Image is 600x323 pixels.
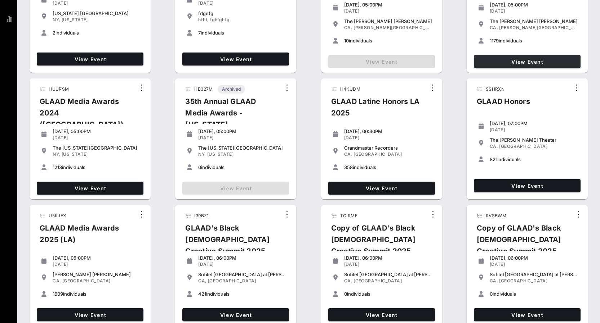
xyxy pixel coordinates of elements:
span: View Event [477,312,578,318]
span: 2 [53,30,55,36]
div: [DATE] [53,135,141,141]
div: [DATE] [53,0,141,6]
div: individuals [198,30,286,36]
a: View Event [328,182,435,195]
span: [PERSON_NAME][GEOGRAPHIC_DATA] [499,25,585,30]
div: [US_STATE] [GEOGRAPHIC_DATA] [53,10,141,16]
div: [DATE] [490,261,578,267]
div: [DATE], 05:00PM [198,128,286,134]
span: [GEOGRAPHIC_DATA] [499,144,547,149]
span: 10 [344,38,349,44]
div: individuals [344,291,432,297]
span: View Event [185,312,286,318]
span: 421 [198,291,206,297]
a: View Event [328,308,435,321]
span: View Event [477,59,578,65]
span: [US_STATE] [62,151,88,157]
span: [GEOGRAPHIC_DATA] [354,278,402,283]
span: View Event [40,185,141,191]
div: [DATE] [490,8,578,14]
span: View Event [40,312,141,318]
span: 1609 [53,291,63,297]
span: 0 [344,291,347,297]
span: 7 [198,30,201,36]
span: CA, [490,278,498,283]
span: [GEOGRAPHIC_DATA] [354,151,402,157]
span: Archived [222,85,241,94]
div: [DATE], 06:30PM [344,128,432,134]
div: [DATE] [490,127,578,133]
span: 0 [198,164,201,170]
div: [DATE] [53,261,141,267]
div: individuals [198,291,286,297]
span: RVSBWM [486,213,506,218]
span: 821 [490,156,497,162]
span: hfhf, [198,17,209,22]
div: individuals [490,156,578,162]
div: individuals [53,164,141,170]
div: individuals [344,164,432,170]
a: View Event [474,55,581,68]
span: SSHRXN [486,86,505,92]
a: View Event [182,308,289,321]
a: View Event [37,182,143,195]
div: [DATE], 05:00PM [53,255,141,261]
div: [DATE], 05:00PM [490,2,578,8]
div: [DATE] [344,8,432,14]
span: [GEOGRAPHIC_DATA] [499,278,547,283]
div: [DATE], 05:00PM [53,128,141,134]
span: View Event [331,185,432,191]
div: Copy of GLAAD's Black [DEMOGRAPHIC_DATA] Creative Summit 2025 [325,222,427,263]
a: View Event [37,53,143,65]
span: CA, [344,278,352,283]
span: [GEOGRAPHIC_DATA] [208,278,256,283]
div: individuals [344,38,432,44]
div: [DATE] [344,261,432,267]
div: [DATE] [198,0,286,6]
span: [GEOGRAPHIC_DATA] [62,278,111,283]
div: GLAAD's Black [DEMOGRAPHIC_DATA] Creative Summit 2025 [179,222,281,263]
div: The [PERSON_NAME] [PERSON_NAME] [490,18,578,24]
div: The [PERSON_NAME] Theater [490,137,578,143]
span: U5KJEX [49,213,66,218]
a: View Event [37,308,143,321]
div: individuals [53,30,141,36]
div: [DATE] [198,261,286,267]
div: 35th Annual GLAAD Media Awards - [US_STATE] [179,96,281,136]
span: HB327M [194,86,213,92]
a: View Event [182,53,289,65]
div: Grandmaster Recorders [344,145,432,151]
div: fdgdfg [198,10,286,16]
span: 358 [344,164,353,170]
span: View Event [477,183,578,189]
div: [DATE], 05:00PM [344,2,432,8]
div: GLAAD Media Awards 2024 ([GEOGRAPHIC_DATA]) [34,96,135,136]
span: HUURSM [49,86,69,92]
span: I39BZ1 [194,213,209,218]
div: The [PERSON_NAME] [PERSON_NAME] [344,18,432,24]
span: CA, [53,278,61,283]
span: [US_STATE] [207,151,234,157]
span: 0 [490,291,493,297]
div: The [US_STATE][GEOGRAPHIC_DATA] [53,145,141,151]
span: fghfghfg [210,17,229,22]
div: Sofitel [GEOGRAPHIC_DATA] at [PERSON_NAME][GEOGRAPHIC_DATA] [344,272,432,277]
div: [PERSON_NAME] [PERSON_NAME] [53,272,141,277]
div: individuals [490,291,578,297]
div: individuals [198,164,286,170]
div: GLAAD Latine Honors LA 2025 [325,96,427,124]
div: Sofitel [GEOGRAPHIC_DATA] at [PERSON_NAME][GEOGRAPHIC_DATA] [198,272,286,277]
div: Copy of GLAAD's Black [DEMOGRAPHIC_DATA] Creative Summit 2025 [471,222,573,263]
span: [PERSON_NAME][GEOGRAPHIC_DATA] [354,25,439,30]
span: 1213 [53,164,62,170]
span: NY, [53,17,60,22]
span: [US_STATE] [62,17,88,22]
div: GLAAD Media Awards 2025 (LA) [34,222,135,251]
div: [DATE] [198,135,286,141]
span: TCIRME [340,213,357,218]
div: GLAAD Honors [471,96,536,113]
span: 1179 [490,38,499,44]
span: CA, [198,278,206,283]
div: individuals [53,291,141,297]
div: [DATE], 06:00PM [490,255,578,261]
